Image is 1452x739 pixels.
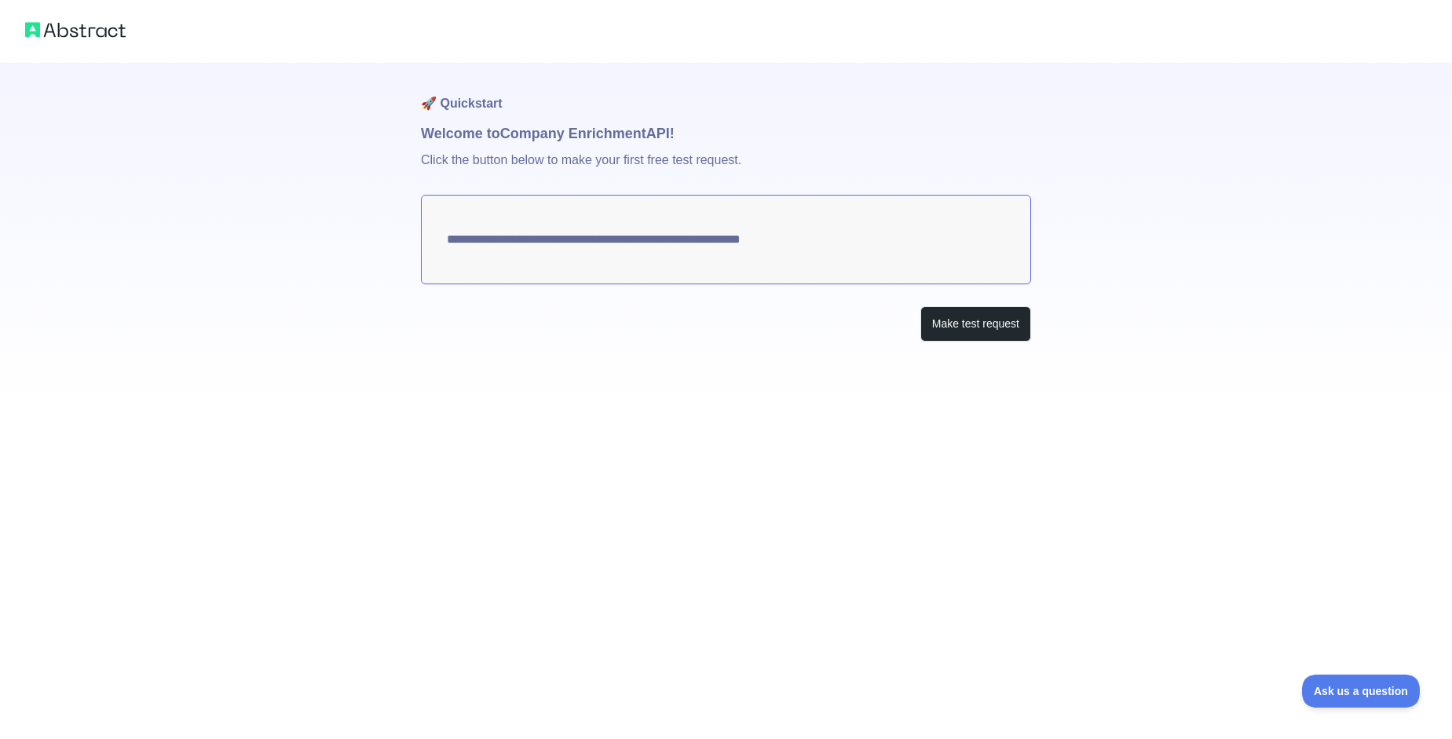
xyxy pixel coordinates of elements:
button: Make test request [920,306,1031,342]
p: Click the button below to make your first free test request. [421,145,1031,195]
h1: 🚀 Quickstart [421,63,1031,123]
iframe: Toggle Customer Support [1302,675,1421,708]
h1: Welcome to Company Enrichment API! [421,123,1031,145]
img: Abstract logo [25,19,126,41]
